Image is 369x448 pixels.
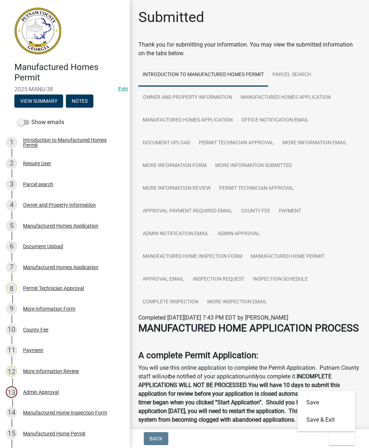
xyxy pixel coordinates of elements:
[23,410,107,415] div: Manufactured Home Inspection Form
[14,62,124,83] h4: Manufactured Homes Permit
[23,327,48,332] div: County Fee
[23,369,79,374] div: More Information Review
[23,431,85,436] div: Manufactured Home Permit
[23,161,51,166] div: Require User
[138,382,347,423] strong: You will have 10 days to submit this application for review before your application is closed aut...
[138,109,237,132] a: Manufactured Homes Application
[245,373,256,380] i: until
[66,98,93,104] wm-modal-confirm: Notes
[138,9,204,26] h1: Submitted
[144,432,168,445] button: Back
[138,200,237,223] a: Approval Payment Required Email
[138,364,360,424] p: You will use this online application to complete the Permit Application. Putnam County staff will...
[14,86,115,93] span: 2025-MANU-38
[215,177,298,200] a: Permit Technician Approval
[275,200,306,223] a: Payment
[278,132,351,155] a: More Information Email
[23,202,96,207] div: Owner and Property Information
[237,200,275,223] a: County Fee
[6,407,17,418] div: 14
[138,314,288,321] span: Completed [DATE][DATE] 7:43 PM EDT by [PERSON_NAME]
[6,303,17,315] div: 9
[23,306,75,311] div: More Information Form
[237,109,313,132] a: Office Notification Email
[23,244,63,249] div: Document Upload
[6,241,17,252] div: 6
[6,262,17,273] div: 7
[246,245,329,268] a: Manufactured Home Permit
[268,63,315,87] a: Parcel search
[329,432,355,445] button: Exit
[138,40,360,58] div: Thank you for submitting your information. You may view the submitted information on the tabs below.
[138,245,246,268] a: Manufactured Home Inspection Form
[6,179,17,190] div: 3
[138,154,211,177] a: More Information Form
[138,177,215,200] a: More Information Review
[23,265,98,270] div: Manufactured Homes Application
[298,411,355,429] button: Save & Exit
[6,137,17,148] div: 1
[138,63,268,87] a: Introduction to Manufactured Homes Permit
[298,394,355,411] button: Save
[138,132,195,155] a: Document Upload
[195,132,278,155] a: Permit Technician Approval
[236,86,335,109] a: Manufactured Homes Application
[138,322,359,334] strong: MANUFACTURED HOME APPLICATION PROCESS
[6,199,17,211] div: 4
[188,268,249,291] a: Inspection Request
[249,268,312,291] a: Inspection Schedule
[211,154,296,177] a: More Information Submitted
[138,291,203,314] a: Complete Inspection
[23,348,43,353] div: Payment
[66,95,93,107] button: Notes
[6,365,17,377] div: 12
[23,182,53,187] div: Parcel search
[118,86,128,93] wm-modal-confirm: Edit Application Number
[138,268,188,291] a: Approval Email
[23,390,59,395] div: Admin Approval
[6,344,17,356] div: 11
[14,8,61,54] img: Putnam County, Georgia
[23,223,98,228] div: Manufactured Homes Application
[213,223,264,246] a: Admin Approval
[334,436,345,442] span: Exit
[23,137,118,148] div: Introduction to Manufactured Homes Permit
[203,291,271,314] a: More Inspection Email
[6,282,17,294] div: 8
[6,428,17,439] div: 15
[6,386,17,398] div: 13
[298,391,355,431] div: Exit
[14,95,63,107] button: View Summary
[138,223,213,246] a: Admin Notification Email
[6,324,17,335] div: 10
[23,286,84,291] div: Permit Technician Approval
[138,86,236,109] a: Owner and Property Information
[150,436,163,442] span: Back
[6,158,17,169] div: 2
[161,373,169,380] i: not
[14,98,63,104] wm-modal-confirm: Summary
[118,86,128,93] a: Edit
[6,220,17,232] div: 5
[138,350,258,360] strong: A complete Permit Application:
[17,118,64,127] label: Show emails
